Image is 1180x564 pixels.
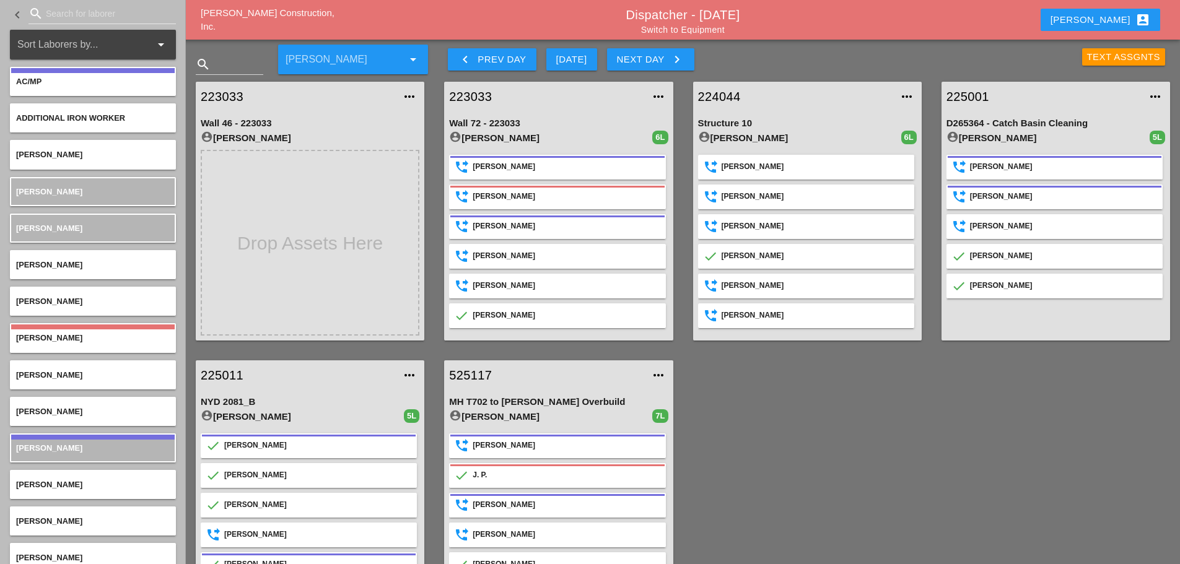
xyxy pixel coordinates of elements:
[1148,89,1163,104] i: more_horiz
[449,409,461,422] i: account_circle
[970,191,1156,203] div: [PERSON_NAME]
[1051,12,1150,27] div: [PERSON_NAME]
[473,161,659,173] div: [PERSON_NAME]
[404,409,419,423] div: 5L
[953,280,965,292] i: Confirmed
[201,409,404,424] div: [PERSON_NAME]
[607,48,694,71] button: Next Day
[473,310,659,322] div: [PERSON_NAME]
[651,368,666,383] i: more_horiz
[473,440,659,452] div: [PERSON_NAME]
[1082,48,1166,66] button: Text Assgnts
[28,6,43,21] i: search
[449,131,461,143] i: account_circle
[455,310,468,322] i: Confirmed
[201,131,213,143] i: account_circle
[652,409,668,423] div: 7L
[16,553,82,562] span: [PERSON_NAME]
[207,499,219,511] i: Confirmed
[207,440,219,452] i: Confirmed
[16,333,82,342] span: [PERSON_NAME]
[16,516,82,526] span: [PERSON_NAME]
[449,409,652,424] div: [PERSON_NAME]
[652,131,668,144] div: 6L
[224,529,411,541] div: [PERSON_NAME]
[641,25,725,35] a: Switch to Equipment
[455,469,468,482] i: Confirmed
[704,220,717,233] i: SendSuccess
[953,250,965,262] i: Confirmed
[722,250,908,262] div: [PERSON_NAME]
[704,161,717,173] i: SendSuccess
[224,440,411,452] div: [PERSON_NAME]
[473,220,659,233] div: [PERSON_NAME]
[617,52,684,67] div: Next Day
[901,131,917,144] div: 6L
[201,131,419,145] div: [PERSON_NAME]
[704,191,717,203] i: SendSuccess
[970,161,1156,173] div: [PERSON_NAME]
[698,116,917,131] div: Structure 10
[953,191,965,203] i: SendSuccess
[449,87,643,106] a: 223033
[899,89,914,104] i: more_horiz
[970,220,1156,233] div: [PERSON_NAME]
[449,366,643,384] a: 525117
[16,260,82,269] span: [PERSON_NAME]
[10,7,25,22] i: keyboard_arrow_left
[406,52,421,67] i: arrow_drop_down
[224,469,411,482] div: [PERSON_NAME]
[16,370,82,380] span: [PERSON_NAME]
[455,499,468,511] i: SendSuccess
[455,440,468,452] i: SendSuccess
[449,131,652,145] div: [PERSON_NAME]
[46,4,159,24] input: Search for laborer
[722,161,908,173] div: [PERSON_NAME]
[16,480,82,489] span: [PERSON_NAME]
[16,150,82,159] span: [PERSON_NAME]
[953,161,965,173] i: SendSuccess
[16,113,125,123] span: Additional Iron Worker
[1041,9,1160,31] button: [PERSON_NAME]
[402,89,417,104] i: more_horiz
[196,57,211,72] i: search
[16,77,42,86] span: AC/MP
[704,250,717,262] i: Confirmed
[970,250,1156,262] div: [PERSON_NAME]
[698,87,892,106] a: 224044
[722,310,908,322] div: [PERSON_NAME]
[16,187,82,196] span: [PERSON_NAME]
[946,87,1140,106] a: 225001
[449,395,668,409] div: MH T702 to [PERSON_NAME] Overbuild
[201,366,395,384] a: 225011
[1135,12,1150,27] i: account_box
[704,310,717,322] i: SendSuccess
[455,220,468,233] i: SendSuccess
[201,7,334,32] a: [PERSON_NAME] Construction, Inc.
[1087,50,1161,64] div: Text Assgnts
[224,499,411,511] div: [PERSON_NAME]
[722,191,908,203] div: [PERSON_NAME]
[207,469,219,482] i: Confirmed
[698,131,710,143] i: account_circle
[670,52,684,67] i: keyboard_arrow_right
[473,280,659,292] div: [PERSON_NAME]
[704,280,717,292] i: SendSuccess
[201,87,395,106] a: 223033
[449,116,668,131] div: Wall 72 - 223033
[455,250,468,262] i: SendSuccess
[651,89,666,104] i: more_horiz
[455,280,468,292] i: SendSuccess
[473,250,659,262] div: [PERSON_NAME]
[458,52,473,67] i: keyboard_arrow_left
[556,53,587,67] div: [DATE]
[473,499,659,511] div: [PERSON_NAME]
[722,280,908,292] div: [PERSON_NAME]
[946,131,1150,145] div: [PERSON_NAME]
[16,443,82,453] span: [PERSON_NAME]
[722,220,908,233] div: [PERSON_NAME]
[473,469,659,482] div: J. P.
[448,48,536,71] button: Prev Day
[455,161,468,173] i: SendSuccess
[970,280,1156,292] div: [PERSON_NAME]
